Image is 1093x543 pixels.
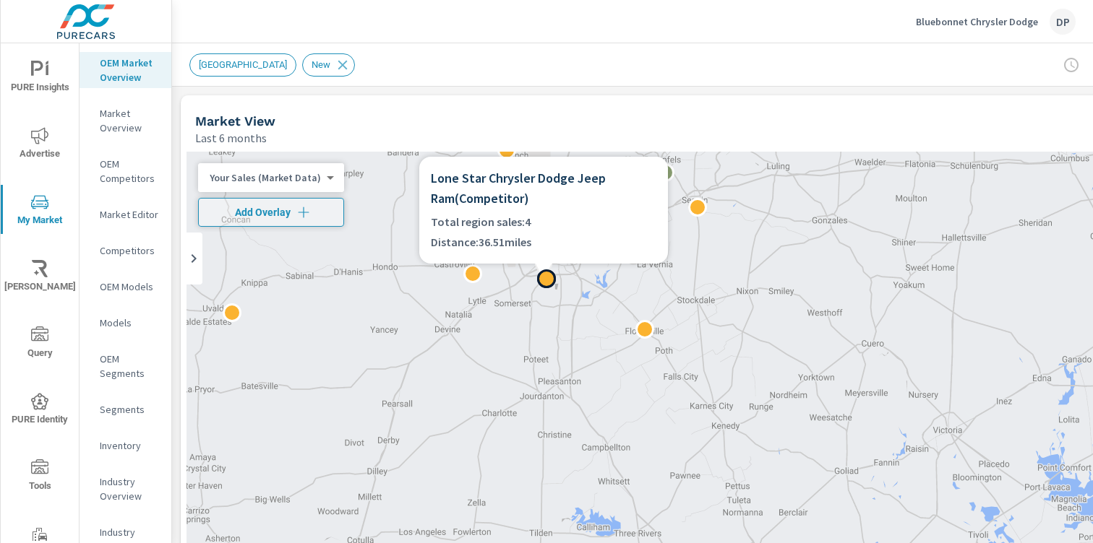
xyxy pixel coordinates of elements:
p: Bluebonnet Chrysler Dodge [916,15,1038,28]
h5: Market View [195,113,275,129]
div: Your Sales (Market Data) [198,171,333,185]
span: [PERSON_NAME] [5,260,74,295]
div: DP [1050,9,1076,35]
p: OEM Market Overview [100,56,160,84]
span: Advertise [5,127,74,162]
div: Market Overview [80,103,171,139]
p: Market Overview [100,106,160,135]
span: Tools [5,459,74,495]
div: Inventory [80,435,171,456]
p: Total region sales: 4 [431,212,656,232]
span: [GEOGRAPHIC_DATA] [190,59,296,70]
p: Distance: 36.51 miles [431,232,656,252]
p: Last 6 months [195,129,267,147]
div: OEM Market Overview [80,52,171,88]
p: Inventory [100,438,160,453]
span: PURE Identity [5,393,74,428]
p: Market Editor [100,207,160,222]
span: Query [5,326,74,362]
span: Add Overlay [205,205,338,220]
button: Add Overlay [198,198,344,227]
div: New [302,53,355,77]
p: Segments [100,402,160,417]
div: OEM Competitors [80,153,171,189]
div: Market Editor [80,204,171,225]
span: New [303,59,339,70]
p: OEM Segments [100,352,160,381]
p: Your Sales (Market Data) [210,171,321,184]
div: OEM Segments [80,348,171,384]
div: OEM Models [80,276,171,297]
p: Competitors [100,243,160,258]
div: Competitors [80,240,171,261]
p: Industry Overview [100,474,160,503]
div: Segments [80,399,171,420]
p: OEM Competitors [100,157,160,186]
h6: Lone Star Chrysler Dodge Jeep Ram ( Competitor ) [431,168,656,209]
div: Models [80,312,171,334]
span: My Market [5,194,74,229]
span: PURE Insights [5,61,74,96]
p: Models [100,316,160,330]
div: Industry Overview [80,471,171,507]
p: OEM Models [100,279,160,294]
